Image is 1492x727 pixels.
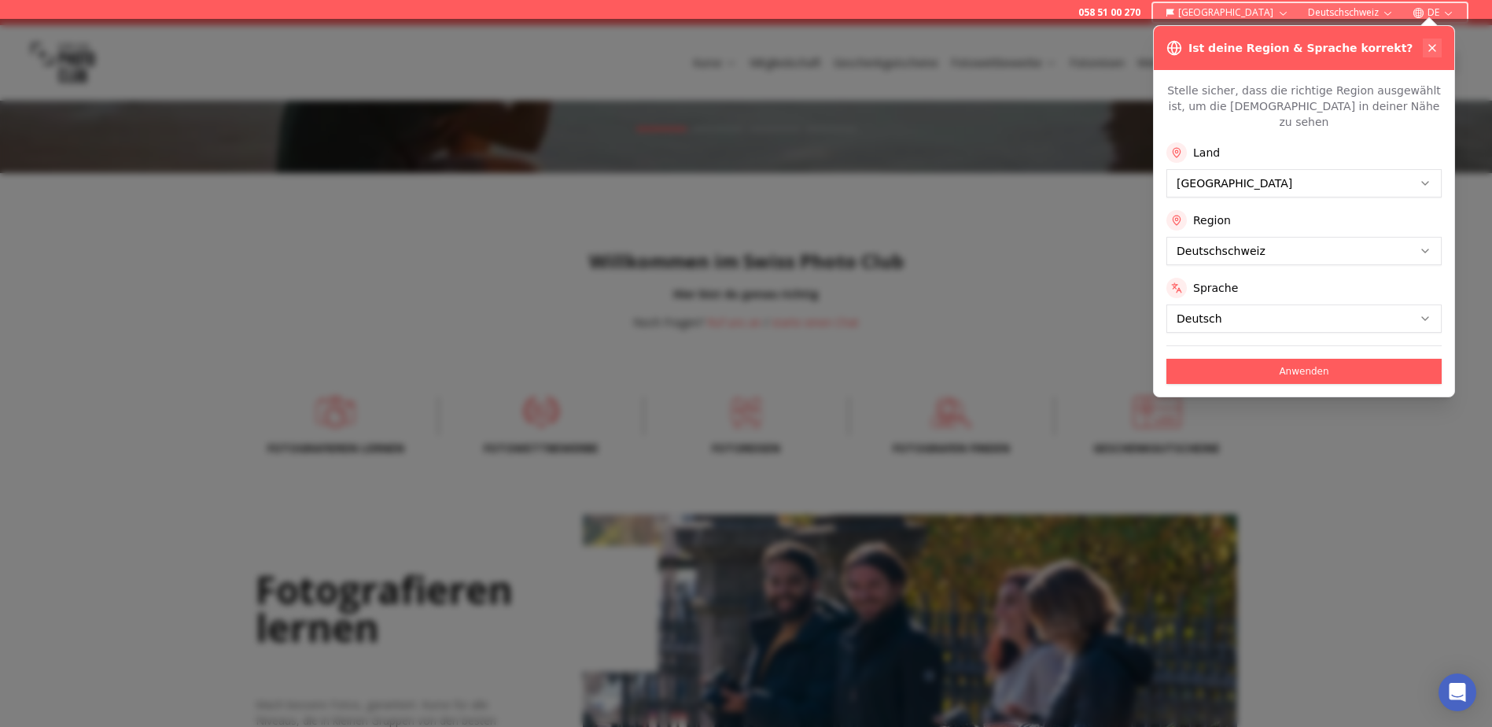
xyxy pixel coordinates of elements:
[1166,359,1442,384] button: Anwenden
[1188,40,1413,56] h3: Ist deine Region & Sprache korrekt?
[1439,673,1476,711] div: Open Intercom Messenger
[1193,280,1238,296] label: Sprache
[1406,3,1461,22] button: DE
[1193,212,1231,228] label: Region
[1193,145,1220,161] label: Land
[1078,6,1140,19] a: 058 51 00 270
[1159,3,1295,22] button: [GEOGRAPHIC_DATA]
[1302,3,1400,22] button: Deutschschweiz
[1166,83,1442,130] p: Stelle sicher, dass die richtige Region ausgewählt ist, um die [DEMOGRAPHIC_DATA] in deiner Nähe ...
